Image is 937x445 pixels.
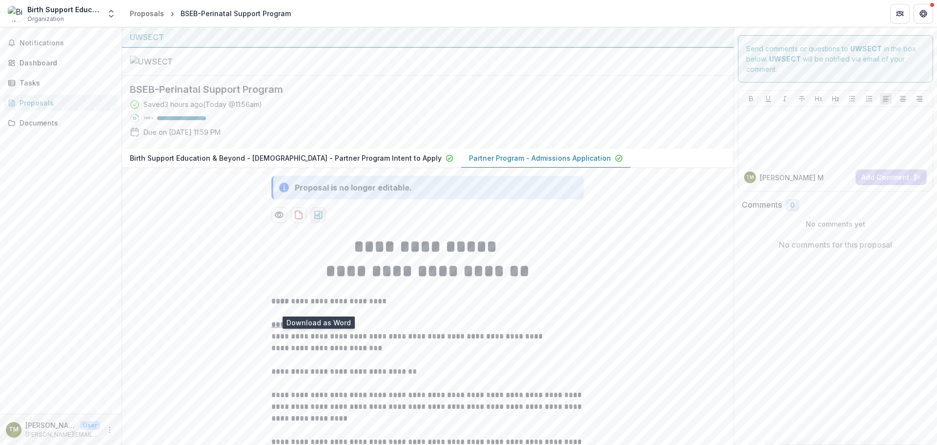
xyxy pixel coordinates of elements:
button: Notifications [4,35,118,51]
span: Organization [27,15,64,23]
div: Proposal is no longer editable. [295,182,412,193]
strong: UWSECT [769,55,801,63]
img: Birth Support Education & Beyond [8,6,23,21]
button: More [104,424,116,436]
h2: BSEB-Perinatal Support Program [130,84,710,95]
a: Proposals [126,6,168,21]
div: Tasks [20,78,110,88]
button: Partners [890,4,910,23]
a: Documents [4,115,118,131]
button: download-proposal [310,207,326,223]
button: Add Comment [856,170,927,185]
strong: UWSECT [850,44,882,53]
div: Proposals [130,8,164,19]
h2: Comments [742,200,782,210]
div: UWSECT [130,31,726,43]
p: No comments for this proposal [779,239,892,251]
button: Bold [745,93,757,105]
p: [PERSON_NAME][EMAIL_ADDRESS][PERSON_NAME][DOMAIN_NAME] [25,430,100,439]
a: Proposals [4,95,118,111]
button: Italicize [779,93,791,105]
button: Align Right [914,93,925,105]
p: Birth Support Education & Beyond - [DEMOGRAPHIC_DATA] - Partner Program Intent to Apply [130,153,442,163]
a: Tasks [4,75,118,91]
p: Due on [DATE] 11:59 PM [143,127,221,137]
button: Bullet List [846,93,858,105]
button: Align Left [880,93,892,105]
button: Open entity switcher [104,4,118,23]
button: Ordered List [863,93,875,105]
p: No comments yet [742,219,930,229]
div: Proposals [20,98,110,108]
button: Strike [796,93,808,105]
span: 0 [790,201,794,210]
button: download-proposal [291,207,306,223]
div: Dashboard [20,58,110,68]
nav: breadcrumb [126,6,295,21]
div: Traci McComiskey [746,175,754,180]
button: Preview 996f83ee-355f-41ba-9509-aab7cc5c403a-1.pdf [271,207,287,223]
div: Saved 3 hours ago ( Today @ 11:56am ) [143,99,262,109]
p: [PERSON_NAME] M [760,172,824,183]
div: Birth Support Education & Beyond [27,4,101,15]
button: Get Help [914,4,933,23]
img: UWSECT [130,56,227,67]
div: Documents [20,118,110,128]
div: Send comments or questions to in the box below. will be notified via email of your comment. [738,35,934,83]
p: 100 % [143,115,153,122]
div: Traci McComiskey [9,426,19,433]
button: Align Center [897,93,909,105]
button: Heading 2 [830,93,841,105]
p: Partner Program - Admissions Application [469,153,611,163]
div: BSEB-Perinatal Support Program [181,8,291,19]
button: Heading 1 [813,93,824,105]
a: Dashboard [4,55,118,71]
p: [PERSON_NAME] [25,420,76,430]
span: Notifications [20,39,114,47]
button: Underline [762,93,774,105]
p: User [80,421,100,430]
